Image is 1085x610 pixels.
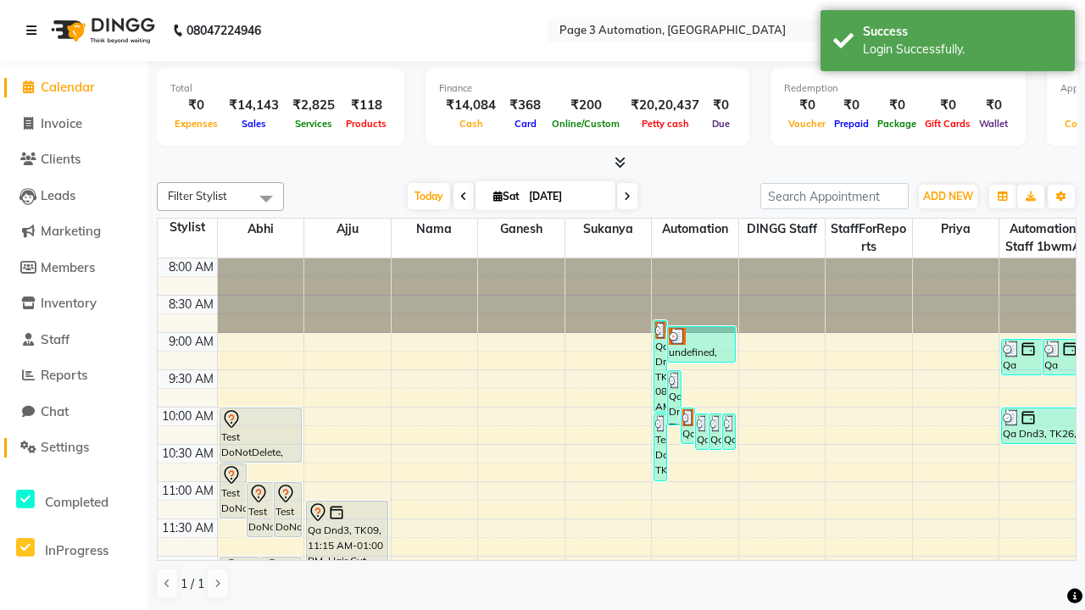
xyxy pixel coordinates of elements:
input: Search Appointment [760,183,909,209]
span: Cash [455,118,487,130]
a: Leads [4,186,144,206]
span: Ajju [304,219,391,240]
div: 10:00 AM [159,408,217,425]
div: ₹0 [830,96,873,115]
div: Qa Dnd3, TK21, 08:50 AM-10:05 AM, Hair Cut By Expert-Men,Hair Cut-Men [654,321,666,412]
div: ₹0 [706,96,736,115]
a: Chat [4,402,144,422]
div: Qa Dnd3, TK28, 10:05 AM-10:35 AM, Hair cut Below 12 years (Boy) [696,414,708,449]
div: 8:00 AM [165,258,217,276]
span: Sales [237,118,270,130]
span: Sat [489,190,524,202]
span: Members [41,259,95,275]
span: 1 / 1 [181,575,204,593]
div: ₹0 [873,96,921,115]
span: Reports [41,367,87,383]
span: Invoice [41,115,82,131]
div: Stylist [158,219,217,236]
div: ₹14,084 [439,96,503,115]
div: undefined, TK20, 08:55 AM-09:25 AM, Hair cut Below 12 years (Boy) [668,327,735,362]
div: Qa Dnd3, TK24, 09:30 AM-10:15 AM, Hair Cut-Men [668,371,680,424]
span: Prepaid [830,118,873,130]
span: Due [708,118,734,130]
div: Qa Dnd3, TK29, 10:05 AM-10:35 AM, Hair cut Below 12 years (Boy) [709,414,721,449]
div: Test DoNotDelete, TK32, 10:05 AM-11:00 AM, Special Hair Wash- Men [654,414,666,480]
span: ADD NEW [923,190,973,202]
span: Today [408,183,450,209]
div: ₹20,20,437 [624,96,706,115]
div: Qa Dnd3, TK30, 10:05 AM-10:35 AM, Hair cut Below 12 years (Boy) [723,414,735,449]
div: ₹368 [503,96,548,115]
div: 9:00 AM [165,333,217,351]
div: 9:30 AM [165,370,217,388]
span: Card [510,118,541,130]
span: Completed [45,494,108,510]
div: Qa Dnd3, TK27, 10:00 AM-10:30 AM, Hair cut Below 12 years (Boy) [682,408,693,443]
span: Settings [41,439,89,455]
span: Calendar [41,79,95,95]
span: Gift Cards [921,118,975,130]
div: ₹0 [975,96,1012,115]
span: DINGG Staff [739,219,826,240]
div: Test DoNotDelete, TK13, 10:45 AM-11:30 AM, Hair Cut-Men [220,464,246,518]
span: Sukanya [565,219,652,240]
div: 12:00 PM [159,557,217,574]
div: Finance [439,81,736,96]
span: Expenses [170,118,222,130]
span: Online/Custom [548,118,624,130]
div: ₹200 [548,96,624,115]
div: Qa Dnd3, TK22, 09:05 AM-09:35 AM, Hair cut Below 12 years (Boy) [1002,340,1042,374]
div: Success [863,23,1062,41]
span: Priya [913,219,999,240]
span: Services [291,118,337,130]
span: Leads [41,187,75,203]
span: Marketing [41,223,101,239]
a: Clients [4,150,144,169]
a: Invoice [4,114,144,134]
div: ₹118 [342,96,391,115]
div: Test DoNotDelete, TK12, 11:00 AM-11:45 AM, Hair Cut-Men [248,483,273,536]
div: ₹2,825 [286,96,342,115]
button: ADD NEW [919,185,977,208]
div: 11:00 AM [159,482,217,500]
b: 08047224946 [186,7,261,54]
a: Calendar [4,78,144,97]
span: InProgress [45,542,108,558]
div: 8:30 AM [165,296,217,313]
span: Nama [392,219,478,240]
span: Wallet [975,118,1012,130]
div: Qa Dnd3, TK23, 09:05 AM-09:35 AM, Hair Cut By Expert-Men [1043,340,1083,374]
span: Voucher [784,118,830,130]
span: Filter Stylist [168,189,227,202]
div: 11:30 AM [159,519,217,537]
div: Test DoNotDelete, TK11, 10:00 AM-10:45 AM, Hair Cut-Men [220,408,301,462]
div: Total [170,81,391,96]
span: Automation [652,219,738,240]
span: Package [873,118,921,130]
span: StaffForReports [826,219,912,258]
div: Login Successfully. [863,41,1062,58]
a: Inventory [4,294,144,313]
span: Products [342,118,391,130]
a: Settings [4,438,144,457]
input: 2025-10-04 [524,184,609,209]
span: Abhi [218,219,304,240]
div: ₹14,143 [222,96,286,115]
div: ₹0 [921,96,975,115]
div: ₹0 [784,96,830,115]
a: Staff [4,330,144,350]
div: Test DoNotDelete, TK17, 11:00 AM-11:45 AM, Hair Cut-Men [275,483,300,536]
div: 10:30 AM [159,445,217,463]
span: Petty cash [637,118,693,130]
span: Ganesh [478,219,565,240]
div: Qa Dnd3, TK26, 10:00 AM-10:30 AM, Hair cut Below 12 years (Boy) [1002,408,1082,443]
span: Staff [41,331,70,347]
a: Reports [4,366,144,385]
div: Redemption [784,81,1012,96]
div: ₹0 [170,96,222,115]
span: Clients [41,151,81,167]
img: logo [43,7,159,54]
span: Inventory [41,295,97,311]
span: Chat [41,403,69,419]
a: Members [4,258,144,278]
